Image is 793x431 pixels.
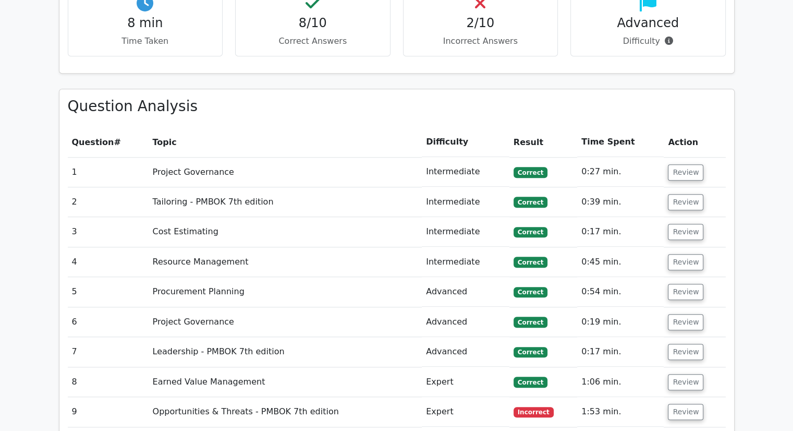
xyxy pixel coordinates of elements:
td: 6 [68,307,149,337]
td: Earned Value Management [149,367,422,397]
p: Time Taken [77,35,214,47]
td: 7 [68,337,149,367]
span: Correct [514,257,547,267]
td: 0:17 min. [577,337,664,367]
td: Leadership - PMBOK 7th edition [149,337,422,367]
th: Action [664,127,725,157]
td: 0:17 min. [577,217,664,247]
td: Advanced [422,337,509,367]
td: Resource Management [149,247,422,277]
td: 5 [68,277,149,307]
span: Correct [514,227,547,237]
button: Review [668,164,703,181]
button: Review [668,314,703,330]
td: Advanced [422,307,509,337]
td: Expert [422,367,509,397]
span: Correct [514,197,547,207]
button: Review [668,404,703,420]
p: Incorrect Answers [412,35,550,47]
span: Correct [514,317,547,327]
p: Correct Answers [244,35,382,47]
th: Topic [149,127,422,157]
span: Question [72,137,114,147]
td: 1:06 min. [577,367,664,397]
button: Review [668,194,703,210]
span: Incorrect [514,407,554,417]
h4: Advanced [579,16,717,31]
th: Difficulty [422,127,509,157]
th: Result [509,127,577,157]
td: Procurement Planning [149,277,422,307]
td: 0:19 min. [577,307,664,337]
th: # [68,127,149,157]
td: Project Governance [149,157,422,187]
td: 1:53 min. [577,397,664,427]
td: Intermediate [422,247,509,277]
td: 2 [68,187,149,217]
td: 9 [68,397,149,427]
td: Project Governance [149,307,422,337]
td: Intermediate [422,187,509,217]
td: Cost Estimating [149,217,422,247]
button: Review [668,374,703,390]
td: Intermediate [422,217,509,247]
span: Correct [514,167,547,177]
h4: 2/10 [412,16,550,31]
td: Advanced [422,277,509,307]
td: Intermediate [422,157,509,187]
h4: 8/10 [244,16,382,31]
td: 1 [68,157,149,187]
td: 3 [68,217,149,247]
td: 0:45 min. [577,247,664,277]
button: Review [668,284,703,300]
td: 0:27 min. [577,157,664,187]
td: 0:54 min. [577,277,664,307]
span: Correct [514,377,547,387]
td: Opportunities & Threats - PMBOK 7th edition [149,397,422,427]
button: Review [668,344,703,360]
p: Difficulty [579,35,717,47]
td: Tailoring - PMBOK 7th edition [149,187,422,217]
span: Correct [514,287,547,297]
h3: Question Analysis [68,98,726,115]
td: 8 [68,367,149,397]
button: Review [668,254,703,270]
button: Review [668,224,703,240]
td: Expert [422,397,509,427]
h4: 8 min [77,16,214,31]
span: Correct [514,347,547,357]
th: Time Spent [577,127,664,157]
td: 0:39 min. [577,187,664,217]
td: 4 [68,247,149,277]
